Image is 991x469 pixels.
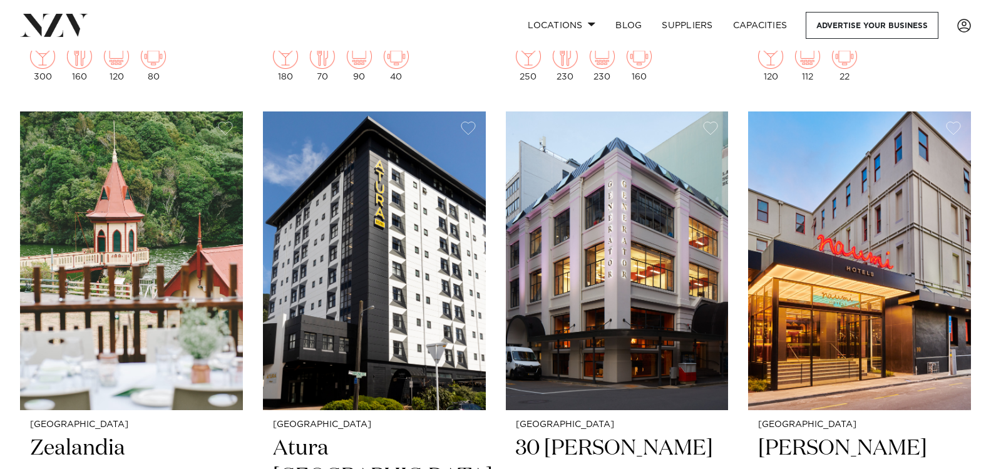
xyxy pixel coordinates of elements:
small: [GEOGRAPHIC_DATA] [30,420,233,430]
div: 40 [384,44,409,81]
img: theatre.png [347,44,372,69]
small: [GEOGRAPHIC_DATA] [273,420,476,430]
div: 90 [347,44,372,81]
a: Capacities [723,12,798,39]
img: cocktail.png [516,44,541,69]
div: 160 [627,44,652,81]
div: 230 [590,44,615,81]
a: BLOG [605,12,652,39]
small: [GEOGRAPHIC_DATA] [758,420,961,430]
img: meeting.png [627,44,652,69]
div: 160 [67,44,92,81]
img: Rātā Cafe at Zealandia [20,111,243,410]
img: dining.png [310,44,335,69]
a: SUPPLIERS [652,12,722,39]
a: Advertise your business [806,12,938,39]
a: Locations [518,12,605,39]
small: [GEOGRAPHIC_DATA] [516,420,719,430]
img: theatre.png [104,44,129,69]
img: meeting.png [832,44,857,69]
div: 250 [516,44,541,81]
img: dining.png [67,44,92,69]
div: 80 [141,44,166,81]
img: cocktail.png [30,44,55,69]
img: cocktail.png [273,44,298,69]
div: 112 [795,44,820,81]
img: dining.png [553,44,578,69]
div: 120 [104,44,129,81]
img: meeting.png [384,44,409,69]
div: 300 [30,44,55,81]
div: 180 [273,44,298,81]
img: nzv-logo.png [20,14,88,36]
img: theatre.png [590,44,615,69]
div: 22 [832,44,857,81]
img: meeting.png [141,44,166,69]
img: theatre.png [795,44,820,69]
img: cocktail.png [758,44,783,69]
div: 120 [758,44,783,81]
div: 230 [553,44,578,81]
div: 70 [310,44,335,81]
